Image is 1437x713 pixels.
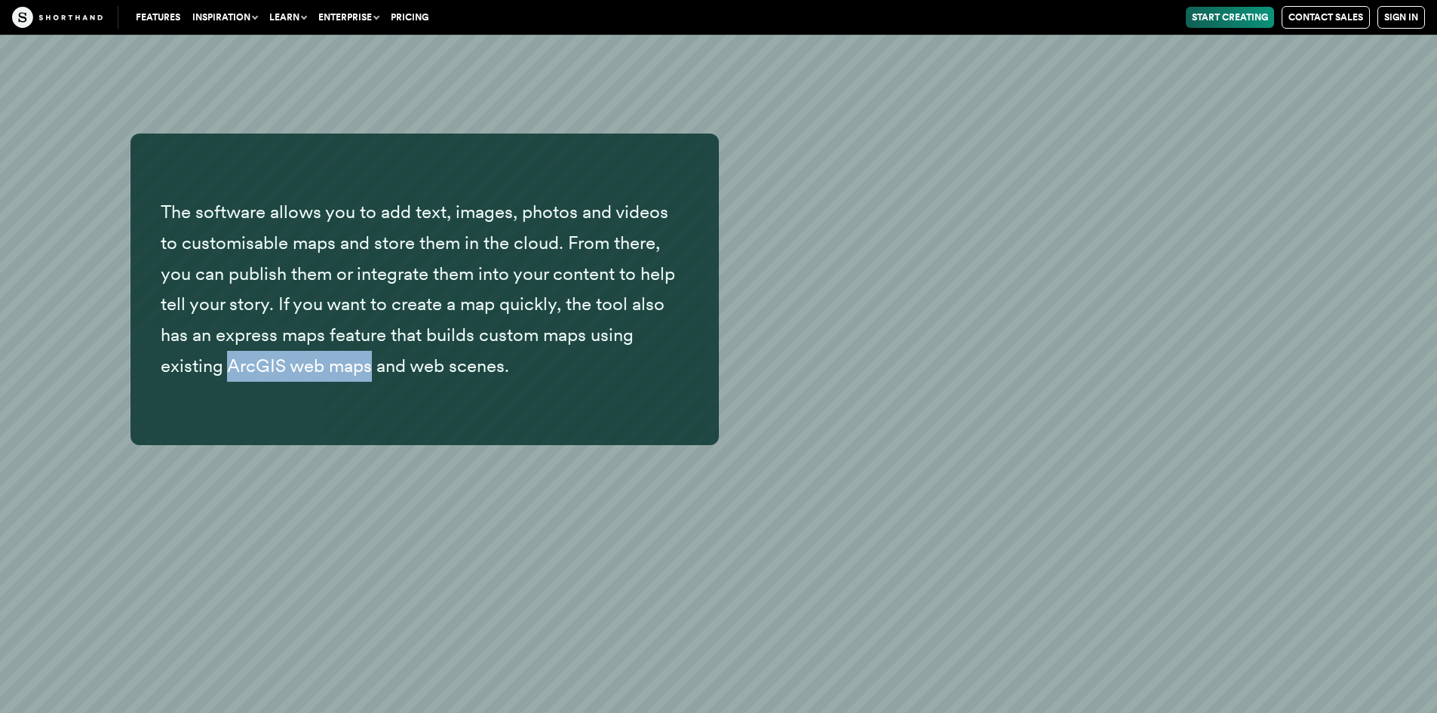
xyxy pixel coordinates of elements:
a: Pricing [385,7,434,28]
button: Enterprise [312,7,385,28]
a: Start Creating [1186,7,1274,28]
a: Contact Sales [1282,6,1370,29]
img: The Craft [12,7,103,28]
a: Features [130,7,186,28]
button: Inspiration [186,7,263,28]
button: Learn [263,7,312,28]
span: The software allows you to add text, images, photos and videos to customisable maps and store the... [161,201,675,376]
a: Sign in [1377,6,1425,29]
